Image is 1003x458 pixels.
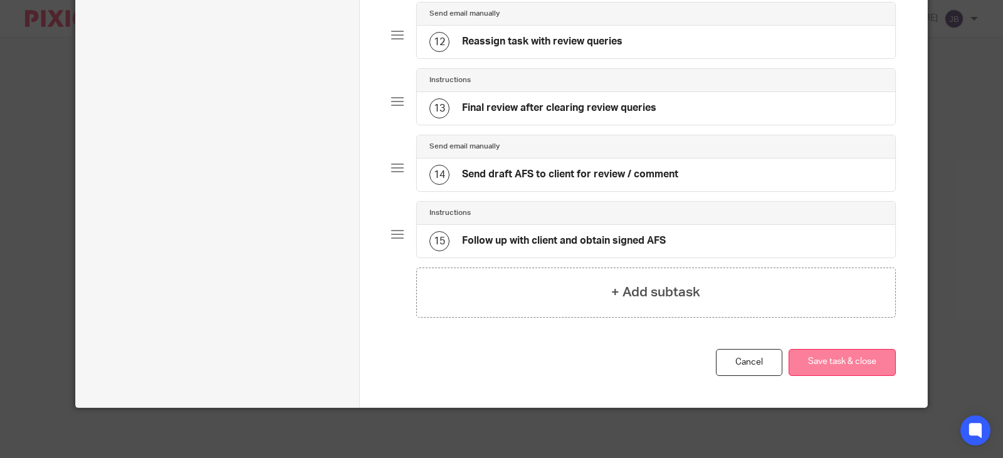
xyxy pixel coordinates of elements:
[462,234,666,247] h4: Follow up with client and obtain signed AFS
[429,231,449,251] div: 15
[716,349,782,376] a: Cancel
[429,142,500,152] h4: Send email manually
[611,283,700,302] h4: + Add subtask
[429,165,449,185] div: 14
[429,98,449,118] div: 13
[429,208,471,218] h4: Instructions
[462,168,678,181] h4: Send draft AFS to client for review / comment
[429,75,471,85] h4: Instructions
[789,349,896,376] button: Save task & close
[429,9,500,19] h4: Send email manually
[462,35,622,48] h4: Reassign task with review queries
[429,32,449,52] div: 12
[462,101,656,115] h4: Final review after clearing review queries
